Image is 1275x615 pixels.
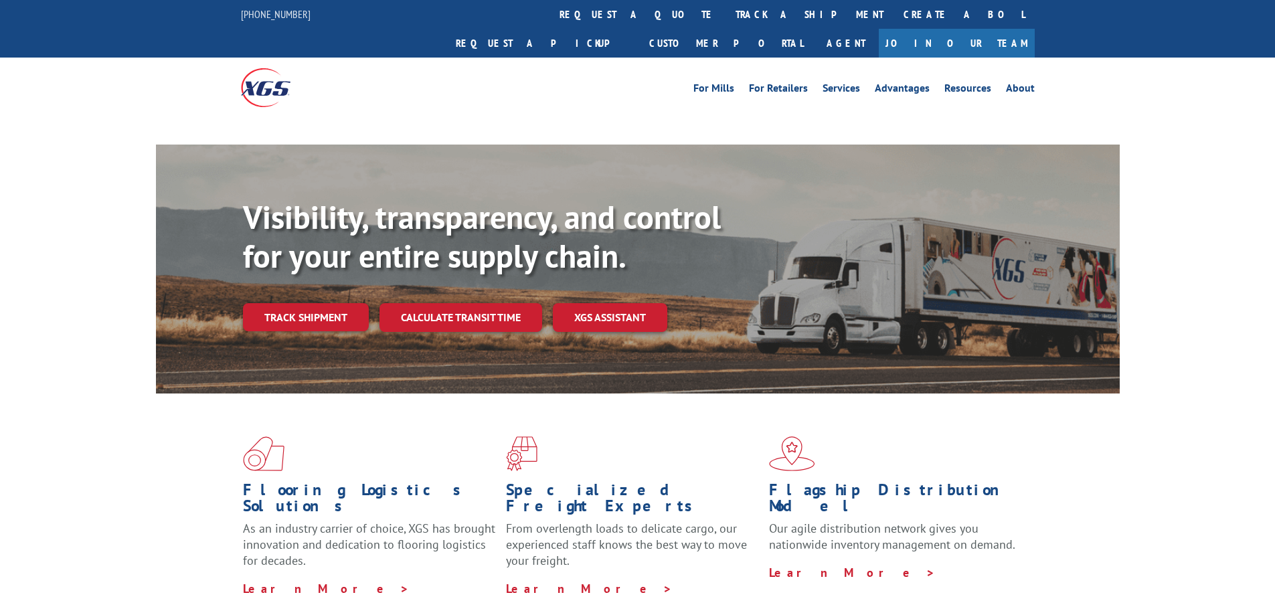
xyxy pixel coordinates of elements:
[506,581,673,596] a: Learn More >
[813,29,879,58] a: Agent
[379,303,542,332] a: Calculate transit time
[769,436,815,471] img: xgs-icon-flagship-distribution-model-red
[769,521,1015,552] span: Our agile distribution network gives you nationwide inventory management on demand.
[879,29,1035,58] a: Join Our Team
[769,482,1022,521] h1: Flagship Distribution Model
[769,565,936,580] a: Learn More >
[243,196,721,276] b: Visibility, transparency, and control for your entire supply chain.
[243,436,284,471] img: xgs-icon-total-supply-chain-intelligence-red
[1006,83,1035,98] a: About
[243,521,495,568] span: As an industry carrier of choice, XGS has brought innovation and dedication to flooring logistics...
[446,29,639,58] a: Request a pickup
[241,7,311,21] a: [PHONE_NUMBER]
[506,482,759,521] h1: Specialized Freight Experts
[875,83,930,98] a: Advantages
[693,83,734,98] a: For Mills
[944,83,991,98] a: Resources
[243,581,410,596] a: Learn More >
[506,436,537,471] img: xgs-icon-focused-on-flooring-red
[506,521,759,580] p: From overlength loads to delicate cargo, our experienced staff knows the best way to move your fr...
[823,83,860,98] a: Services
[749,83,808,98] a: For Retailers
[243,303,369,331] a: Track shipment
[243,482,496,521] h1: Flooring Logistics Solutions
[639,29,813,58] a: Customer Portal
[553,303,667,332] a: XGS ASSISTANT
